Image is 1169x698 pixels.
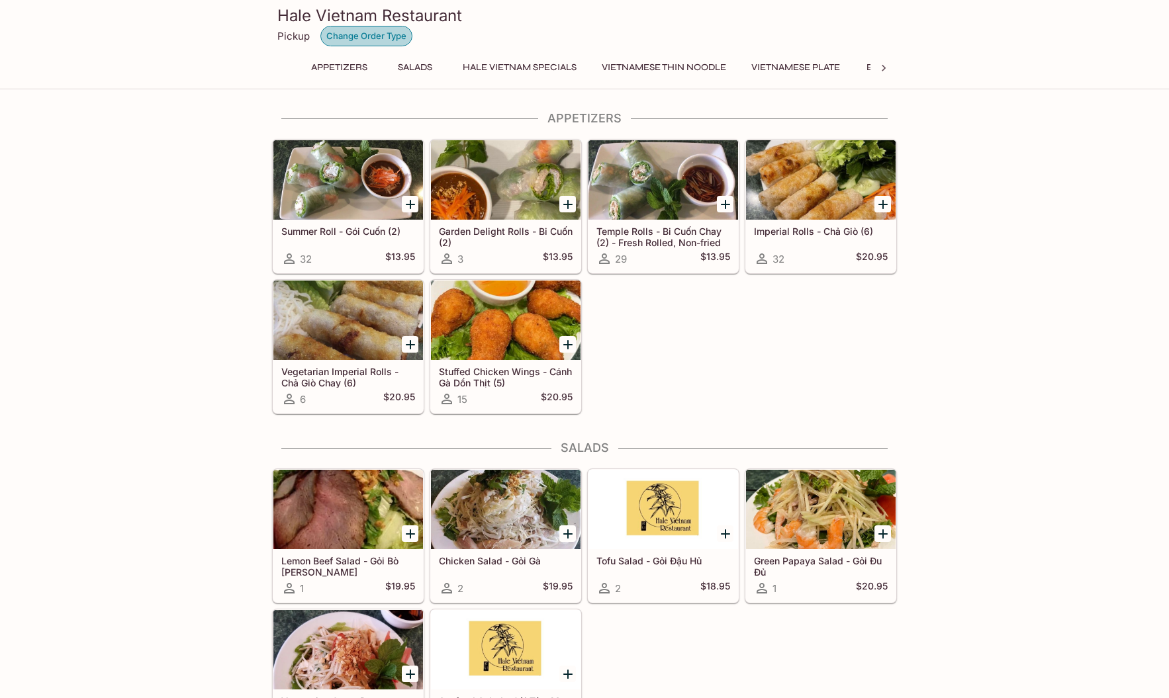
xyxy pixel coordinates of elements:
[277,5,892,26] h3: Hale Vietnam Restaurant
[431,610,581,689] div: Seafood Salad - Gỏi Tôm Mực
[856,251,888,267] h5: $20.95
[385,58,445,77] button: Salads
[383,391,415,407] h5: $20.95
[588,470,738,549] div: Tofu Salad - Gỏi Đậu Hủ
[304,58,375,77] button: Appetizers
[543,580,573,596] h5: $19.95
[430,140,581,273] a: Garden Delight Rolls - Bi Cuốn (2)3$13.95
[431,470,581,549] div: Chicken Salad - Gỏi Gà
[717,196,733,212] button: Add Temple Rolls - Bi Cuốn Chay (2) - Fresh Rolled, Non-fried
[457,393,467,406] span: 15
[596,226,730,247] h5: Temple Rolls - Bi Cuốn Chay (2) - Fresh Rolled, Non-fried
[431,140,581,220] div: Garden Delight Rolls - Bi Cuốn (2)
[281,366,415,388] h5: Vegetarian Imperial Rolls - Chả Giò Chay (6)
[559,525,576,542] button: Add Chicken Salad - Gỏi Gà
[596,555,730,566] h5: Tofu Salad - Gỏi Đậu Hủ
[700,251,730,267] h5: $13.95
[746,470,896,549] div: Green Papaya Salad - Gỏi Đu Đủ
[594,58,733,77] button: Vietnamese Thin Noodle
[745,469,896,603] a: Green Papaya Salad - Gỏi Đu Đủ1$20.95
[874,196,891,212] button: Add Imperial Rolls - Chả Giò (6)
[430,280,581,414] a: Stuffed Chicken Wings - Cánh Gà Dồn Thịt (5)15$20.95
[273,610,423,689] div: Vegetarian Green Papaya Salad - Gỏi Đu Đủ Chạy
[717,525,733,542] button: Add Tofu Salad - Gỏi Đậu Hủ
[273,140,423,220] div: Summer Roll - Gói Cuốn (2)
[439,366,573,388] h5: Stuffed Chicken Wings - Cánh Gà Dồn Thịt (5)
[744,58,847,77] button: Vietnamese Plate
[273,280,424,414] a: Vegetarian Imperial Rolls - Chả Giò Chay (6)6$20.95
[772,253,784,265] span: 32
[402,525,418,542] button: Add Lemon Beef Salad - Gỏi Bò Tái Chanh
[588,140,739,273] a: Temple Rolls - Bi Cuốn Chay (2) - Fresh Rolled, Non-fried29$13.95
[754,555,888,577] h5: Green Papaya Salad - Gỏi Đu Đủ
[559,196,576,212] button: Add Garden Delight Rolls - Bi Cuốn (2)
[273,469,424,603] a: Lemon Beef Salad - Gỏi Bò [PERSON_NAME]1$19.95
[300,253,312,265] span: 32
[457,582,463,595] span: 2
[273,281,423,360] div: Vegetarian Imperial Rolls - Chả Giò Chay (6)
[300,582,304,595] span: 1
[455,58,584,77] button: Hale Vietnam Specials
[588,140,738,220] div: Temple Rolls - Bi Cuốn Chay (2) - Fresh Rolled, Non-fried
[874,525,891,542] button: Add Green Papaya Salad - Gỏi Đu Đủ
[754,226,888,237] h5: Imperial Rolls - Chả Giò (6)
[543,251,573,267] h5: $13.95
[402,336,418,353] button: Add Vegetarian Imperial Rolls - Chả Giò Chay (6)
[615,253,627,265] span: 29
[273,470,423,549] div: Lemon Beef Salad - Gỏi Bò Tái Chanh
[277,30,310,42] p: Pickup
[858,58,917,77] button: Entrees
[746,140,896,220] div: Imperial Rolls - Chả Giò (6)
[457,253,463,265] span: 3
[281,226,415,237] h5: Summer Roll - Gói Cuốn (2)
[385,251,415,267] h5: $13.95
[588,469,739,603] a: Tofu Salad - Gỏi Đậu Hủ2$18.95
[281,555,415,577] h5: Lemon Beef Salad - Gỏi Bò [PERSON_NAME]
[430,469,581,603] a: Chicken Salad - Gỏi Gà2$19.95
[700,580,730,596] h5: $18.95
[615,582,621,595] span: 2
[272,111,897,126] h4: Appetizers
[439,226,573,247] h5: Garden Delight Rolls - Bi Cuốn (2)
[402,196,418,212] button: Add Summer Roll - Gói Cuốn (2)
[439,555,573,566] h5: Chicken Salad - Gỏi Gà
[402,666,418,682] button: Add Vegetarian Green Papaya Salad - Gỏi Đu Đủ Chạy
[559,666,576,682] button: Add Seafood Salad - Gỏi Tôm Mực
[385,580,415,596] h5: $19.95
[320,26,412,46] button: Change Order Type
[431,281,581,360] div: Stuffed Chicken Wings - Cánh Gà Dồn Thịt (5)
[856,580,888,596] h5: $20.95
[745,140,896,273] a: Imperial Rolls - Chả Giò (6)32$20.95
[300,393,306,406] span: 6
[273,140,424,273] a: Summer Roll - Gói Cuốn (2)32$13.95
[272,441,897,455] h4: Salads
[559,336,576,353] button: Add Stuffed Chicken Wings - Cánh Gà Dồn Thịt (5)
[541,391,573,407] h5: $20.95
[772,582,776,595] span: 1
